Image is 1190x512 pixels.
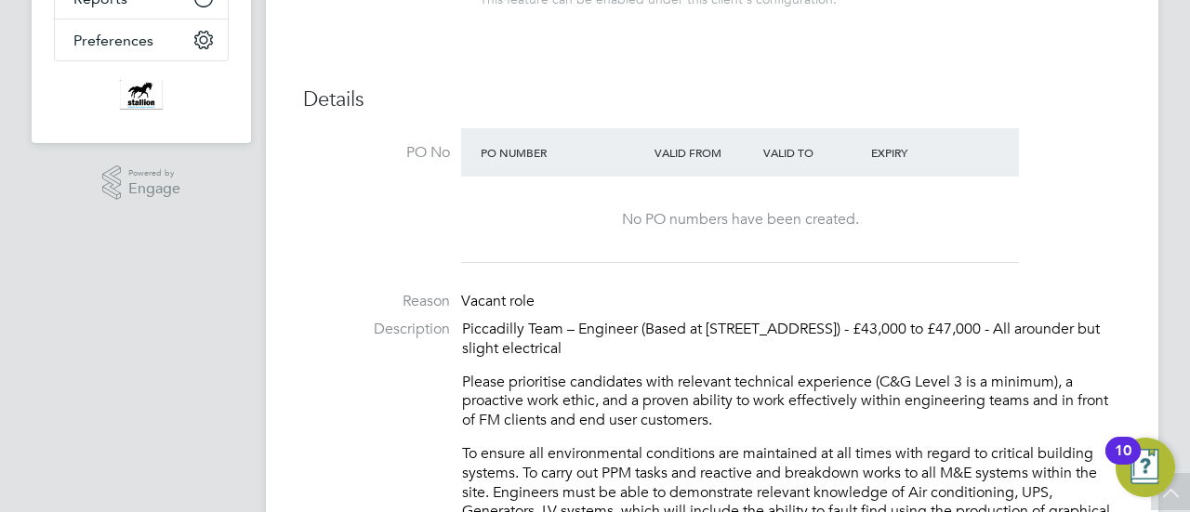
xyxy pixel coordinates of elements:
[303,292,450,311] label: Reason
[476,136,650,169] div: PO Number
[55,20,228,60] button: Preferences
[54,80,229,110] a: Go to home page
[120,80,163,110] img: stallionrecruitment-logo-retina.png
[462,373,1121,430] p: Please prioritise candidates with relevant technical experience (C&G Level 3 is a minimum), a pro...
[462,320,1121,359] p: Piccadilly Team – Engineer (Based at [STREET_ADDRESS]) - £43,000 to £47,000 - All arounder but sl...
[303,86,1121,113] h3: Details
[303,143,450,163] label: PO No
[303,320,450,339] label: Description
[461,292,535,310] span: Vacant role
[480,210,1000,230] div: No PO numbers have been created.
[866,136,975,169] div: Expiry
[759,136,867,169] div: Valid To
[650,136,759,169] div: Valid From
[128,165,180,181] span: Powered by
[73,32,153,49] span: Preferences
[128,181,180,197] span: Engage
[1116,438,1175,497] button: Open Resource Center, 10 new notifications
[102,165,181,201] a: Powered byEngage
[1115,451,1131,475] div: 10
